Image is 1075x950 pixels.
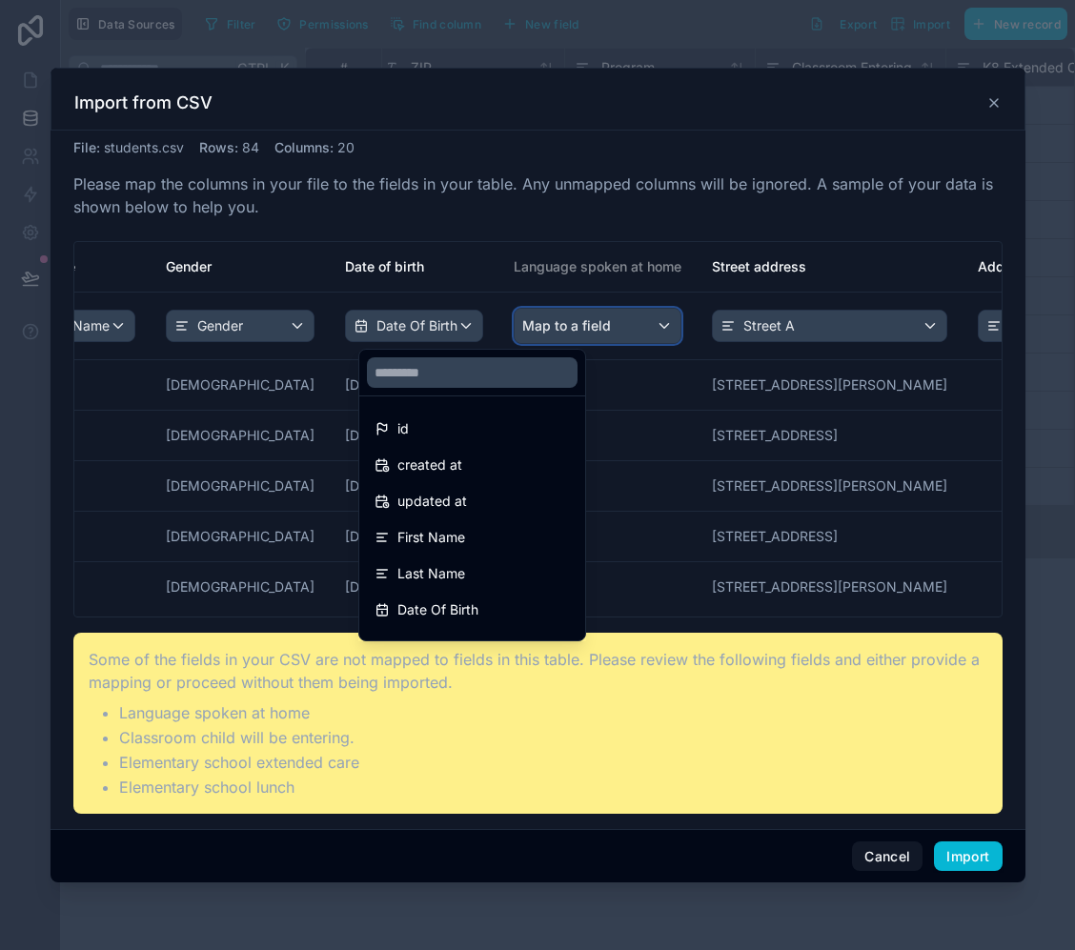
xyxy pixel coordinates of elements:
[397,417,409,440] span: id
[397,562,465,585] span: Last Name
[397,635,430,657] span: Email
[397,490,467,513] span: updated at
[397,526,465,549] span: First Name
[74,242,1002,616] div: scrollable content
[397,454,462,476] span: created at
[397,598,478,621] span: Date Of Birth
